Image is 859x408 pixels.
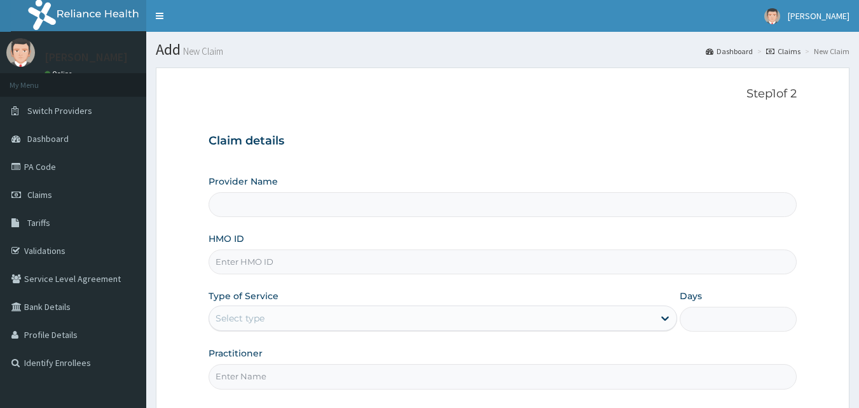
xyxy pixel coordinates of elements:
[706,46,753,57] a: Dashboard
[216,312,265,325] div: Select type
[209,134,797,148] h3: Claim details
[27,217,50,229] span: Tariffs
[181,46,223,56] small: New Claim
[209,87,797,101] p: Step 1 of 2
[27,189,52,200] span: Claims
[45,69,75,78] a: Online
[209,232,244,245] label: HMO ID
[27,133,69,144] span: Dashboard
[156,41,849,58] h1: Add
[209,250,797,274] input: Enter HMO ID
[802,46,849,57] li: New Claim
[209,290,278,302] label: Type of Service
[764,8,780,24] img: User Image
[6,38,35,67] img: User Image
[209,364,797,389] input: Enter Name
[209,175,278,188] label: Provider Name
[680,290,702,302] label: Days
[209,347,263,360] label: Practitioner
[788,10,849,22] span: [PERSON_NAME]
[45,52,128,63] p: [PERSON_NAME]
[27,105,92,116] span: Switch Providers
[766,46,801,57] a: Claims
